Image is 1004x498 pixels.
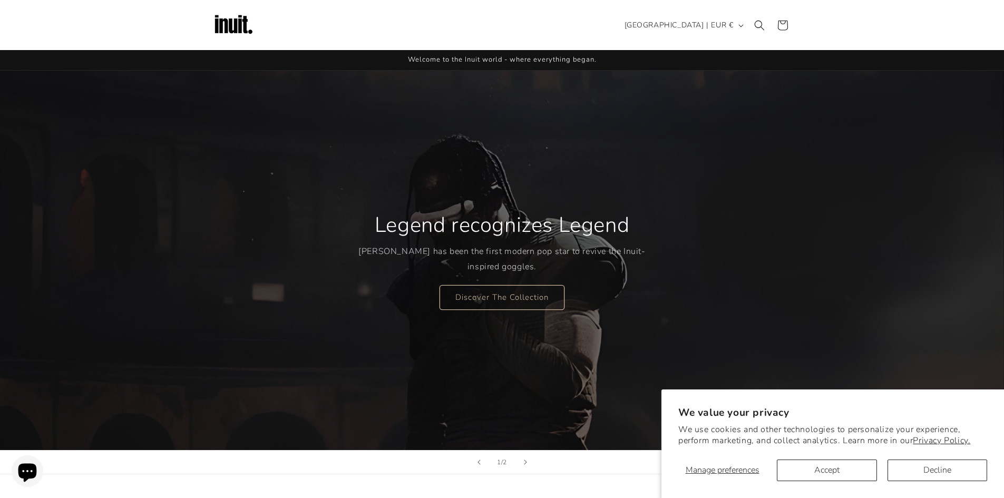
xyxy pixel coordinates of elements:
[888,460,987,481] button: Decline
[375,211,629,239] h2: Legend recognizes Legend
[618,15,748,35] button: [GEOGRAPHIC_DATA] | EUR €
[8,455,46,490] inbox-online-store-chat: Shopify online store chat
[497,457,501,467] span: 1
[686,464,759,476] span: Manage preferences
[913,435,970,446] a: Privacy Policy.
[467,451,491,474] button: Previous slide
[440,285,564,309] a: Discover The Collection
[748,14,771,37] summary: Search
[501,457,503,467] span: /
[408,55,597,64] span: Welcome to the Inuit world - where everything began.
[212,4,255,46] img: Inuit Logo
[212,50,792,70] div: Announcement
[503,457,507,467] span: 2
[777,460,876,481] button: Accept
[514,451,537,474] button: Next slide
[678,424,987,446] p: We use cookies and other technologies to personalize your experience, perform marketing, and coll...
[358,244,646,275] p: [PERSON_NAME] has been the first modern pop star to revive the Inuit-inspired goggles.
[625,19,734,31] span: [GEOGRAPHIC_DATA] | EUR €
[678,460,766,481] button: Manage preferences
[678,406,987,419] h2: We value your privacy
